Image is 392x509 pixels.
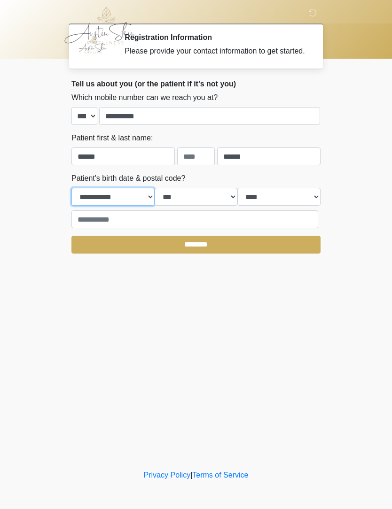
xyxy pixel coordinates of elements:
label: Which mobile number can we reach you at? [71,92,218,103]
h2: Tell us about you (or the patient if it's not you) [71,79,321,88]
a: Privacy Policy [144,471,191,479]
a: Terms of Service [192,471,248,479]
label: Patient's birth date & postal code? [71,173,185,184]
img: Austin Skin & Wellness Logo [62,7,145,45]
label: Patient first & last name: [71,132,153,144]
a: | [190,471,192,479]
